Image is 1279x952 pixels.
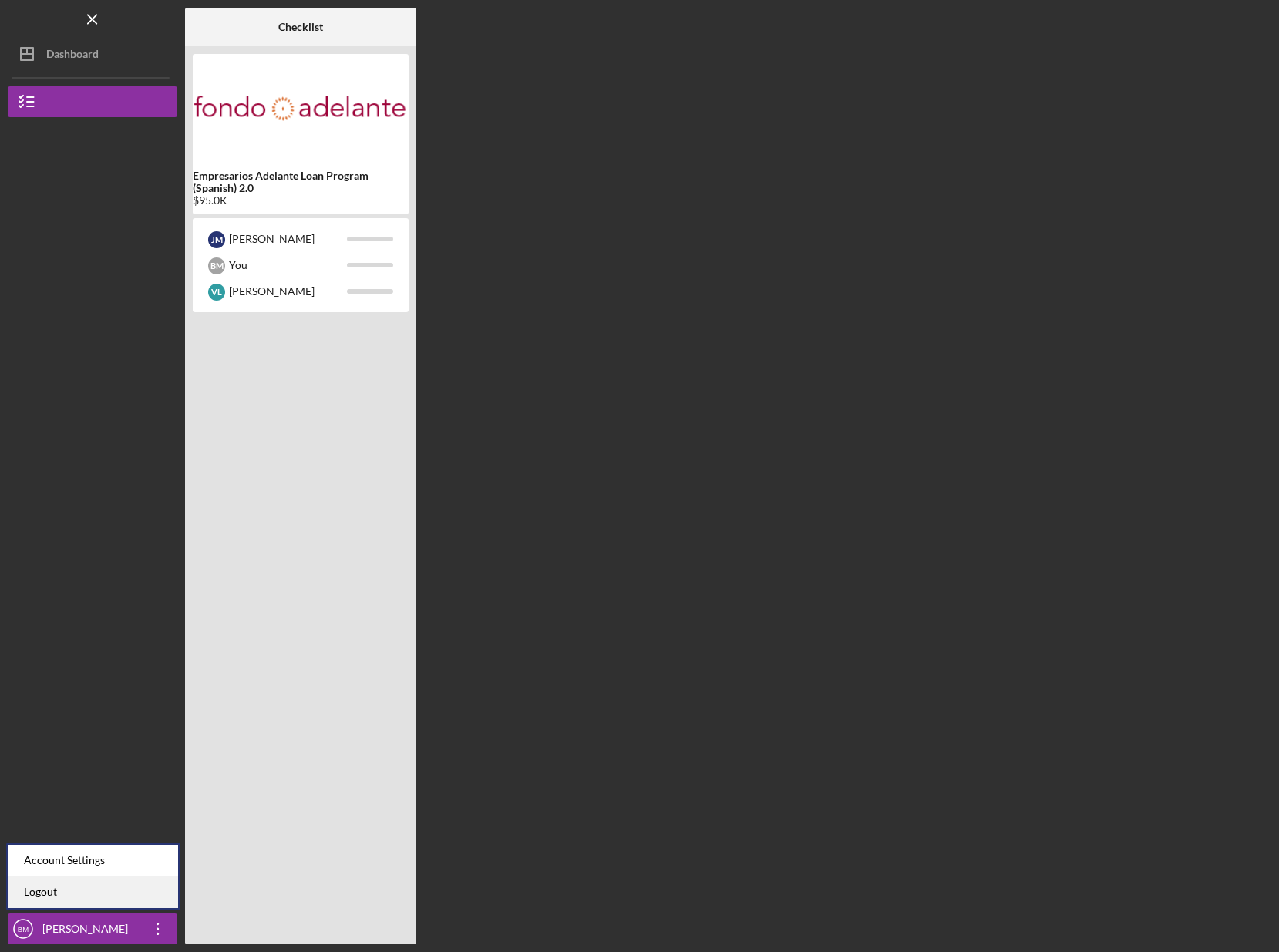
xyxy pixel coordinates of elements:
div: J M [208,231,225,248]
button: BM[PERSON_NAME] [8,913,177,944]
text: BM [18,925,29,933]
div: B M [208,257,225,274]
div: Account Settings [8,845,178,876]
div: You [229,252,347,278]
div: [PERSON_NAME] [229,226,347,252]
button: Dashboard [8,39,177,69]
a: Logout [8,876,178,908]
div: Dashboard [46,39,99,73]
b: Empresarios Adelante Loan Program (Spanish) 2.0 [193,170,409,194]
div: [PERSON_NAME] [229,278,347,304]
div: [PERSON_NAME] [39,913,139,948]
div: V L [208,284,225,301]
img: Product logo [193,62,409,154]
b: Checklist [278,21,323,33]
div: $95.0K [193,194,409,207]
